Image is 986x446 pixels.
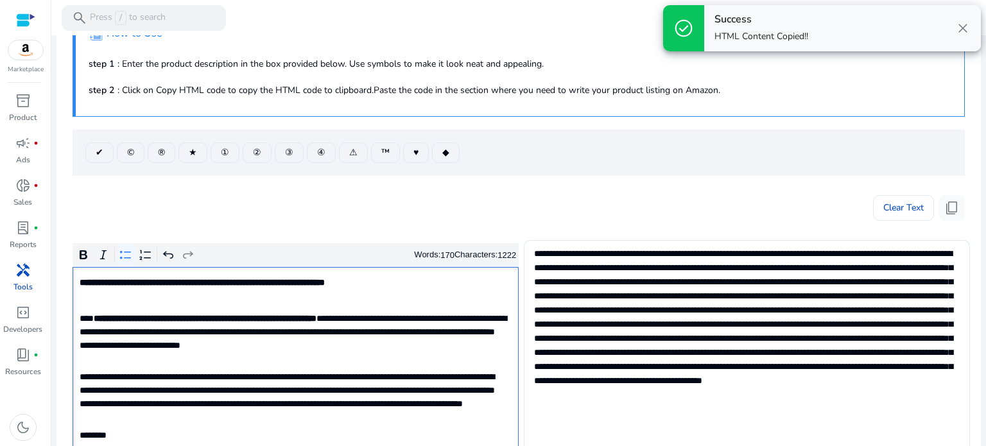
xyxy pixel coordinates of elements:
span: © [127,146,134,159]
button: ① [211,142,239,163]
b: step 1 [89,58,114,70]
p: Marketplace [8,65,44,74]
p: : Enter the product description in the box provided below. Use symbols to make it look neat and a... [89,57,951,71]
button: Clear Text [873,195,934,221]
span: ★ [189,146,197,159]
span: handyman [15,262,31,278]
span: fiber_manual_record [33,183,39,188]
p: HTML Content Copied!! [714,30,808,43]
p: Resources [5,366,41,377]
span: ⚠ [349,146,358,159]
h4: Success [714,13,808,26]
span: donut_small [15,178,31,193]
button: content_copy [939,195,965,221]
button: ⚠ [339,142,368,163]
span: content_copy [944,200,960,216]
button: ® [148,142,175,163]
span: / [115,11,126,25]
p: Developers [3,323,42,335]
p: Reports [10,239,37,250]
span: ① [221,146,229,159]
span: check_circle [673,18,694,39]
p: Tools [13,281,33,293]
span: ③ [285,146,293,159]
span: fiber_manual_record [33,352,39,357]
span: dark_mode [15,420,31,435]
div: Editor toolbar [73,243,519,268]
label: 170 [440,250,454,260]
span: Clear Text [883,195,924,221]
span: book_4 [15,347,31,363]
label: 1222 [497,250,516,260]
span: ② [253,146,261,159]
span: ④ [317,146,325,159]
span: lab_profile [15,220,31,236]
span: ® [158,146,165,159]
span: fiber_manual_record [33,225,39,230]
button: ◆ [432,142,460,163]
p: Ads [16,154,30,166]
span: code_blocks [15,305,31,320]
p: Product [9,112,37,123]
b: step 2 [89,84,114,96]
button: ♥ [403,142,429,163]
h4: How to Use [107,28,162,40]
span: campaign [15,135,31,151]
p: Press to search [90,11,166,25]
span: fiber_manual_record [33,141,39,146]
span: ◆ [442,146,449,159]
button: ★ [178,142,207,163]
button: ② [243,142,272,163]
button: © [117,142,144,163]
button: ™ [371,142,400,163]
p: : Click on Copy HTML code to copy the HTML code to clipboard.Paste the code in the section where ... [89,83,951,97]
img: amazon.svg [8,40,43,60]
span: ♥ [413,146,419,159]
span: ✔ [96,146,103,159]
button: ✔ [85,142,114,163]
button: ③ [275,142,304,163]
span: inventory_2 [15,93,31,108]
div: Words: Characters: [414,247,516,263]
p: Sales [13,196,32,208]
span: close [955,21,971,36]
button: ④ [307,142,336,163]
span: ™ [381,146,390,159]
span: search [72,10,87,26]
